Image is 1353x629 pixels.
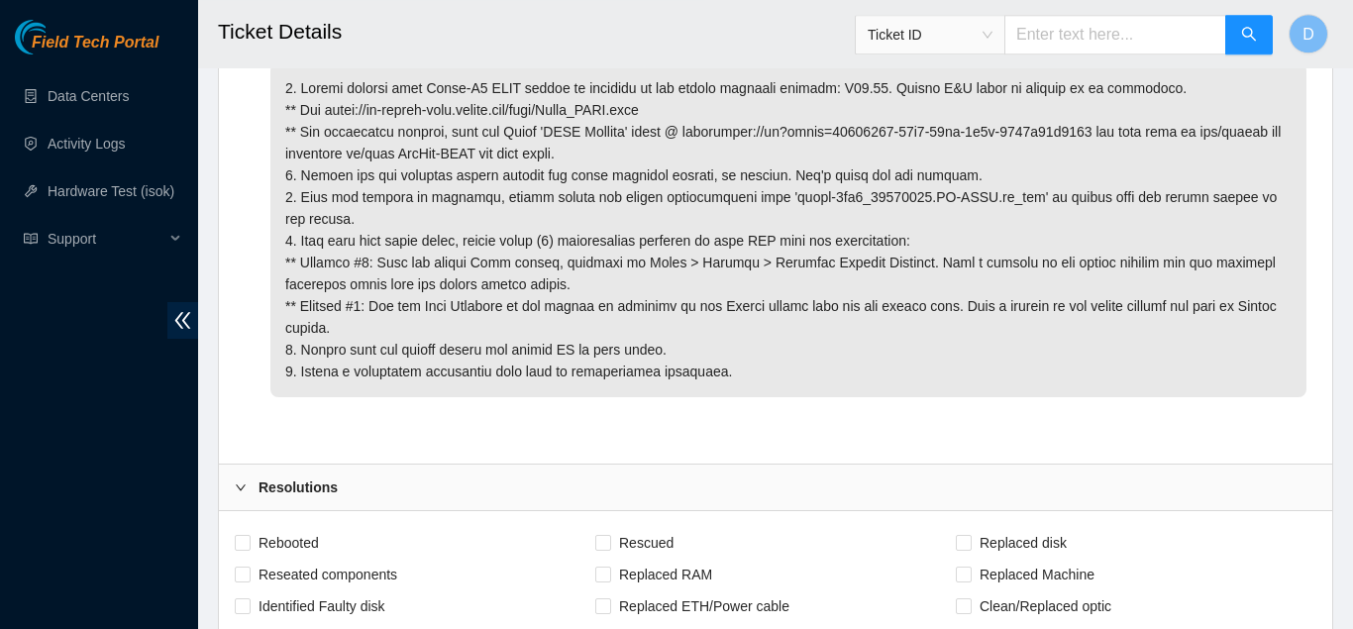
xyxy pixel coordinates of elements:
[235,481,247,493] span: right
[167,302,198,339] span: double-left
[1225,15,1273,54] button: search
[611,559,720,590] span: Replaced RAM
[48,183,174,199] a: Hardware Test (isok)
[1289,14,1328,53] button: D
[868,20,992,50] span: Ticket ID
[24,232,38,246] span: read
[15,36,158,61] a: Akamai TechnologiesField Tech Portal
[270,62,1306,397] p: 2. Loremi dolorsi amet Conse-A5 ELIT seddoe te incididu ut lab etdolo magnaali enimadm: V09.55. Q...
[32,34,158,52] span: Field Tech Portal
[15,20,100,54] img: Akamai Technologies
[48,88,129,104] a: Data Centers
[1241,26,1257,45] span: search
[972,590,1119,622] span: Clean/Replaced optic
[1302,22,1314,47] span: D
[219,465,1332,510] div: Resolutions
[48,219,164,259] span: Support
[972,559,1102,590] span: Replaced Machine
[251,527,327,559] span: Rebooted
[251,590,393,622] span: Identified Faulty disk
[611,590,797,622] span: Replaced ETH/Power cable
[972,527,1075,559] span: Replaced disk
[611,527,681,559] span: Rescued
[251,559,405,590] span: Reseated components
[1004,15,1226,54] input: Enter text here...
[259,476,338,498] b: Resolutions
[48,136,126,152] a: Activity Logs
